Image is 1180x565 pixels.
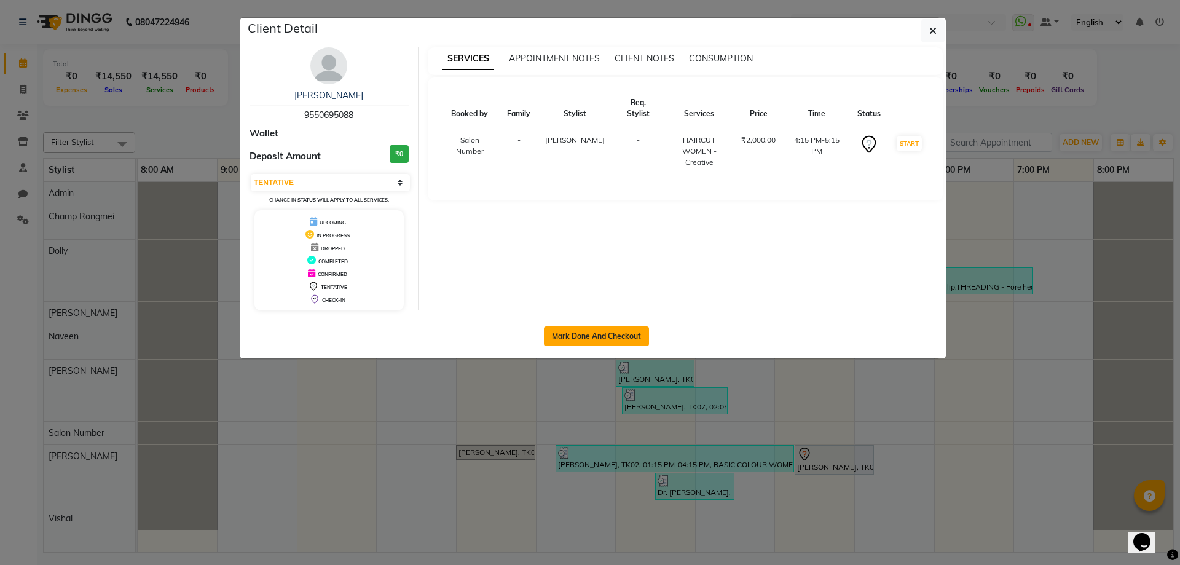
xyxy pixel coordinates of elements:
span: CONFIRMED [318,271,347,277]
div: ₹2,000.00 [741,135,776,146]
span: CONSUMPTION [689,53,753,64]
th: Time [783,90,850,127]
span: Wallet [250,127,278,141]
span: CLIENT NOTES [615,53,674,64]
small: Change in status will apply to all services. [269,197,389,203]
td: - [500,127,538,176]
th: Req. Stylist [612,90,664,127]
a: [PERSON_NAME] [294,90,363,101]
span: CHECK-IN [322,297,345,303]
button: START [897,136,922,151]
div: HAIRCUT WOMEN - Creative [672,135,726,168]
h5: Client Detail [248,19,318,38]
th: Status [850,90,888,127]
th: Services [664,90,734,127]
td: - [612,127,664,176]
th: Booked by [440,90,500,127]
span: COMPLETED [318,258,348,264]
span: SERVICES [442,48,494,70]
span: Deposit Amount [250,149,321,164]
img: avatar [310,47,347,84]
h3: ₹0 [390,145,409,163]
span: IN PROGRESS [317,232,350,239]
td: Salon Number [440,127,500,176]
button: Mark Done And Checkout [544,326,649,346]
span: [PERSON_NAME] [545,135,605,144]
iframe: chat widget [1128,516,1168,553]
th: Family [500,90,538,127]
span: APPOINTMENT NOTES [509,53,600,64]
th: Stylist [538,90,612,127]
span: TENTATIVE [321,284,347,290]
td: 4:15 PM-5:15 PM [783,127,850,176]
th: Price [734,90,783,127]
span: 9550695088 [304,109,353,121]
span: UPCOMING [320,219,346,226]
span: DROPPED [321,245,345,251]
